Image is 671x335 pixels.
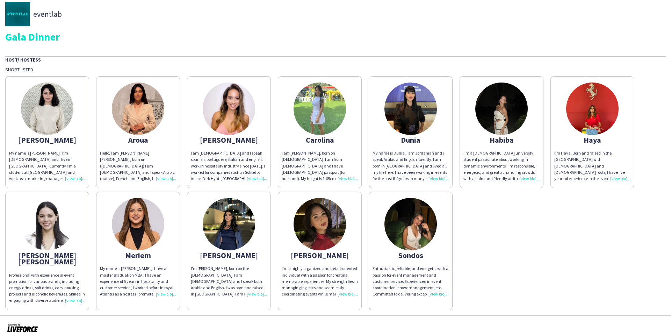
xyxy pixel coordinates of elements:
[5,56,666,63] div: Host/ Hostess
[5,31,666,42] div: Gala Dinner
[554,150,630,182] div: I’m Haya, Born and raised in the [GEOGRAPHIC_DATA] with [DEMOGRAPHIC_DATA] and [DEMOGRAPHIC_DATA]...
[203,198,255,250] img: thumb-5da1c485-32cd-4b25-95cd-614cbba61769.jpg
[21,198,73,250] img: thumb-66b0ada171ffb.jpeg
[554,137,630,143] div: Haya
[191,137,267,143] div: [PERSON_NAME]
[5,66,666,73] div: Shortlisted
[384,83,437,135] img: thumb-61b6a0fd-5a09-4961-be13-a369bb24672d.jpg
[191,150,267,182] div: I am [DEMOGRAPHIC_DATA] and I speak spanish, portuguese, italian and english. I work in hospitali...
[294,83,346,135] img: thumb-91e9aec0-685c-4389-9590-e7fb2ecd71d5.jpg
[9,137,85,143] div: [PERSON_NAME]
[100,265,176,297] div: My name is [PERSON_NAME] ,I have a master graduation MBA . I have an experience of 5 years in hos...
[373,137,449,143] div: Dunia
[282,150,358,182] div: I am [PERSON_NAME], born on [DEMOGRAPHIC_DATA]. I am from [DEMOGRAPHIC_DATA] and I have [DEMOGRAP...
[463,150,540,182] div: I’m a [DEMOGRAPHIC_DATA] university student passionate about working in dynamic environments. I’m...
[373,150,449,182] div: My name is Dunia. I am Jordanian and i speak Arabic and English fluently. I am born in [GEOGRAPHI...
[384,198,437,250] img: thumb-67fe5c5cc902d.jpeg
[33,11,62,17] span: eventlab
[9,272,85,304] div: Professional with experience in event promotion for various brands, including energy drinks, soft...
[282,265,358,297] div: I'm a highly organized and detail-oriented individual with a passion for creating memorable exper...
[112,198,164,250] img: thumb-66039739294cb.jpeg
[100,252,176,258] div: Meriem
[191,252,267,258] div: [PERSON_NAME]
[282,137,358,143] div: Carolina
[100,150,176,182] div: Hello, I am [PERSON_NAME] [PERSON_NAME] , born on ([DEMOGRAPHIC_DATA]) I am [DEMOGRAPHIC_DATA] an...
[9,150,85,182] div: My name is [PERSON_NAME] , I’m [DEMOGRAPHIC_DATA] and I live in [GEOGRAPHIC_DATA]. Currently I’m ...
[191,265,267,297] div: I'm [PERSON_NAME], born on the [DEMOGRAPHIC_DATA]. I am [DEMOGRAPHIC_DATA] and I speak both Arabi...
[112,83,164,135] img: thumb-6811e0ce55107.jpeg
[5,2,30,26] img: thumb-c613eecf-eb74-4245-9281-80fd8746c22d.jpg
[475,83,528,135] img: thumb-67f67466-34b0-41a2-96e4-f79257df26a5.jpg
[294,198,346,250] img: thumb-66f951dde968e.jpeg
[463,137,540,143] div: Habiba
[7,323,38,333] img: Powered by Liveforce
[373,252,449,258] div: Sondos
[9,252,85,265] div: [PERSON_NAME] [PERSON_NAME]
[203,83,255,135] img: thumb-644d58d29460c.jpeg
[100,137,176,143] div: Aroua
[21,83,73,135] img: thumb-65fd4304e6b47.jpeg
[373,265,449,297] div: Enthusiastic, reliable, and energetic with a passion for event management and customer service. E...
[566,83,619,135] img: thumb-e0b6aeba-defb-43ce-be6d-8bcbf59f1e50.jpg
[282,252,358,258] div: [PERSON_NAME]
